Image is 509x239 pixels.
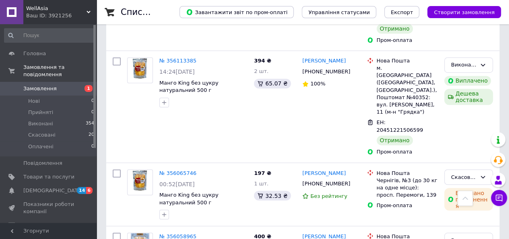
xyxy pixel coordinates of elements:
div: Виконано [451,61,476,69]
a: № 356113385 [159,58,196,64]
a: № 356065746 [159,170,196,176]
span: Експорт [391,9,413,15]
span: Завантажити звіт по пром-оплаті [186,8,287,16]
div: [PHONE_NUMBER] [301,67,352,77]
span: 14 [77,187,86,194]
button: Управління статусами [302,6,376,18]
div: Скасовано [451,173,476,181]
span: WellAsia [26,5,87,12]
span: [DEMOGRAPHIC_DATA] [23,187,83,194]
div: Пром-оплата [377,148,438,156]
span: 6 [86,187,93,194]
span: 0 [91,109,94,116]
a: № 356058965 [159,233,196,239]
span: Скасовані [28,131,56,139]
button: Чат з покупцем [491,190,507,206]
a: Манго King без цукру натуральний 500 г [159,80,218,94]
span: 20 [89,131,94,139]
span: Замовлення [23,85,57,92]
img: Фото товару [130,58,151,83]
img: Фото товару [130,170,151,195]
span: 100% [310,81,325,87]
span: 354 [86,120,94,127]
span: 1 шт. [254,180,268,186]
span: 2 шт. [254,68,268,74]
button: Завантажити звіт по пром-оплаті [179,6,294,18]
a: [PERSON_NAME] [302,57,346,65]
a: Манго King без цукру натуральний 500 г [159,191,218,205]
a: Створити замовлення [419,9,501,15]
div: Виплачено [444,76,491,85]
div: Нова Пошта [377,169,438,177]
span: Показники роботи компанії [23,201,74,215]
div: Отримано [377,135,413,145]
button: Створити замовлення [427,6,501,18]
a: Фото товару [127,169,153,195]
span: 1 [84,85,93,92]
span: Головна [23,50,46,57]
span: Повідомлення [23,160,62,167]
a: [PERSON_NAME] [302,169,346,177]
div: Нова Пошта [377,57,438,64]
div: 65.07 ₴ [254,79,291,88]
span: 197 ₴ [254,170,271,176]
h1: Список замовлень [121,7,202,17]
span: 14:24[DATE] [159,69,195,75]
button: Експорт [384,6,420,18]
div: Пром-оплата [377,202,438,209]
div: Отримано [377,24,413,33]
span: 400 ₴ [254,233,271,239]
div: 32.53 ₴ [254,191,291,200]
span: Товари та послуги [23,173,74,181]
div: Виконано повернення [444,188,493,210]
span: Прийняті [28,109,53,116]
a: Фото товару [127,57,153,83]
span: Виконані [28,120,53,127]
span: 0 [91,98,94,105]
div: [PHONE_NUMBER] [301,178,352,189]
div: Чернігів, №3 (до 30 кг на одне місце): просп. Перемоги, 139 [377,177,438,199]
span: Створити замовлення [434,9,495,15]
span: Замовлення та повідомлення [23,64,97,78]
div: Дешева доставка [444,89,493,105]
span: Без рейтингу [310,193,347,199]
span: Відгуки [23,222,44,229]
span: Управління статусами [308,9,370,15]
span: Оплачені [28,143,54,150]
div: Ваш ID: 3921256 [26,12,97,19]
span: Нові [28,98,40,105]
span: 00:52[DATE] [159,181,195,187]
div: м. [GEOGRAPHIC_DATA] ([GEOGRAPHIC_DATA], [GEOGRAPHIC_DATA].), Поштомат №40352: вул. [PERSON_NAME]... [377,64,438,116]
input: Пошук [4,28,95,43]
span: ЕН: 20451221506599 [377,119,423,133]
span: 0 [91,143,94,150]
span: 394 ₴ [254,58,271,64]
div: Пром-оплата [377,37,438,44]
